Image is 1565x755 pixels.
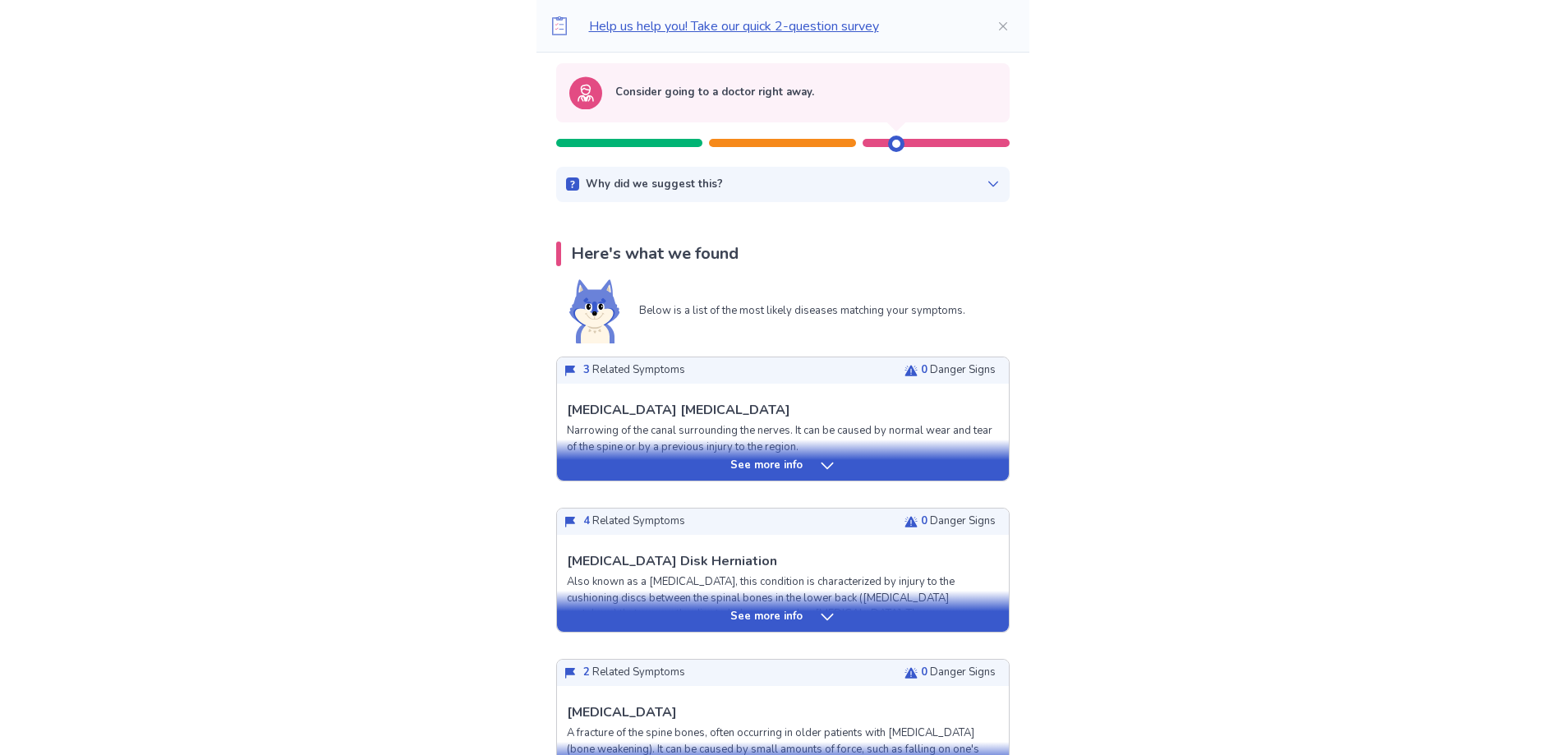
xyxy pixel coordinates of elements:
span: 3 [583,362,590,377]
p: Also known as a [MEDICAL_DATA], this condition is characterized by injury to the cushioning discs... [567,574,999,670]
span: 4 [583,513,590,528]
p: [MEDICAL_DATA] [MEDICAL_DATA] [567,400,790,420]
img: Shiba [569,279,619,343]
p: Danger Signs [921,513,996,530]
p: See more info [730,609,803,625]
p: [MEDICAL_DATA] [567,702,677,722]
p: Related Symptoms [583,665,685,681]
p: Help us help you! Take our quick 2-question survey [589,16,970,36]
p: Why did we suggest this? [586,177,723,193]
span: 2 [583,665,590,679]
span: 0 [921,513,927,528]
p: [MEDICAL_DATA] Disk Herniation [567,551,777,571]
p: Narrowing of the canal surrounding the nerves. It can be caused by normal wear and tear of the sp... [567,423,999,455]
span: 0 [921,362,927,377]
p: See more info [730,458,803,474]
p: Here's what we found [571,242,739,266]
p: Related Symptoms [583,362,685,379]
p: Danger Signs [921,665,996,681]
p: Danger Signs [921,362,996,379]
p: Consider going to a doctor right away. [615,85,814,101]
span: 0 [921,665,927,679]
p: Below is a list of the most likely diseases matching your symptoms. [639,303,965,320]
p: Related Symptoms [583,513,685,530]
